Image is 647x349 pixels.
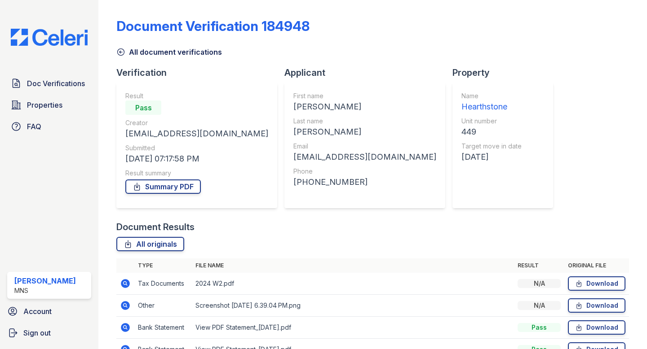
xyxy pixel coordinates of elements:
[192,295,514,317] td: Screenshot [DATE] 6.39.04 PM.png
[116,47,222,57] a: All document verifications
[518,301,561,310] div: N/A
[27,78,85,89] span: Doc Verifications
[518,279,561,288] div: N/A
[27,100,62,110] span: Properties
[125,179,201,194] a: Summary PDF
[125,100,161,115] div: Pass
[293,151,436,163] div: [EMAIL_ADDRESS][DOMAIN_NAME]
[4,324,95,342] a: Sign out
[192,273,514,295] td: 2024 W2.pdf
[23,306,52,317] span: Account
[134,317,192,339] td: Bank Statement
[116,237,184,251] a: All originals
[293,176,436,188] div: [PHONE_NUMBER]
[192,317,514,339] td: View PDF Statement_[DATE].pdf
[461,142,522,151] div: Target move in date
[461,151,522,163] div: [DATE]
[125,169,268,178] div: Result summary
[461,126,522,138] div: 449
[125,153,268,165] div: [DATE] 07:17:58 PM
[514,258,564,273] th: Result
[125,144,268,153] div: Submitted
[116,18,310,34] div: Document Verification 184948
[125,92,268,100] div: Result
[568,276,625,291] a: Download
[14,275,76,286] div: [PERSON_NAME]
[116,66,284,79] div: Verification
[568,320,625,335] a: Download
[564,258,629,273] th: Original file
[14,286,76,295] div: MNS
[461,92,522,100] div: Name
[461,92,522,113] a: Name Hearthstone
[7,118,91,135] a: FAQ
[192,258,514,273] th: File name
[125,118,268,127] div: Creator
[518,323,561,332] div: Pass
[116,221,195,233] div: Document Results
[293,92,436,100] div: First name
[27,121,41,132] span: FAQ
[293,142,436,151] div: Email
[4,302,95,320] a: Account
[134,258,192,273] th: Type
[293,126,436,138] div: [PERSON_NAME]
[7,74,91,92] a: Doc Verifications
[134,295,192,317] td: Other
[125,127,268,140] div: [EMAIL_ADDRESS][DOMAIN_NAME]
[284,66,452,79] div: Applicant
[293,100,436,113] div: [PERSON_NAME]
[452,66,560,79] div: Property
[7,96,91,114] a: Properties
[461,117,522,126] div: Unit number
[293,167,436,176] div: Phone
[23,327,51,338] span: Sign out
[461,100,522,113] div: Hearthstone
[568,298,625,313] a: Download
[293,117,436,126] div: Last name
[134,273,192,295] td: Tax Documents
[4,29,95,46] img: CE_Logo_Blue-a8612792a0a2168367f1c8372b55b34899dd931a85d93a1a3d3e32e68fde9ad4.png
